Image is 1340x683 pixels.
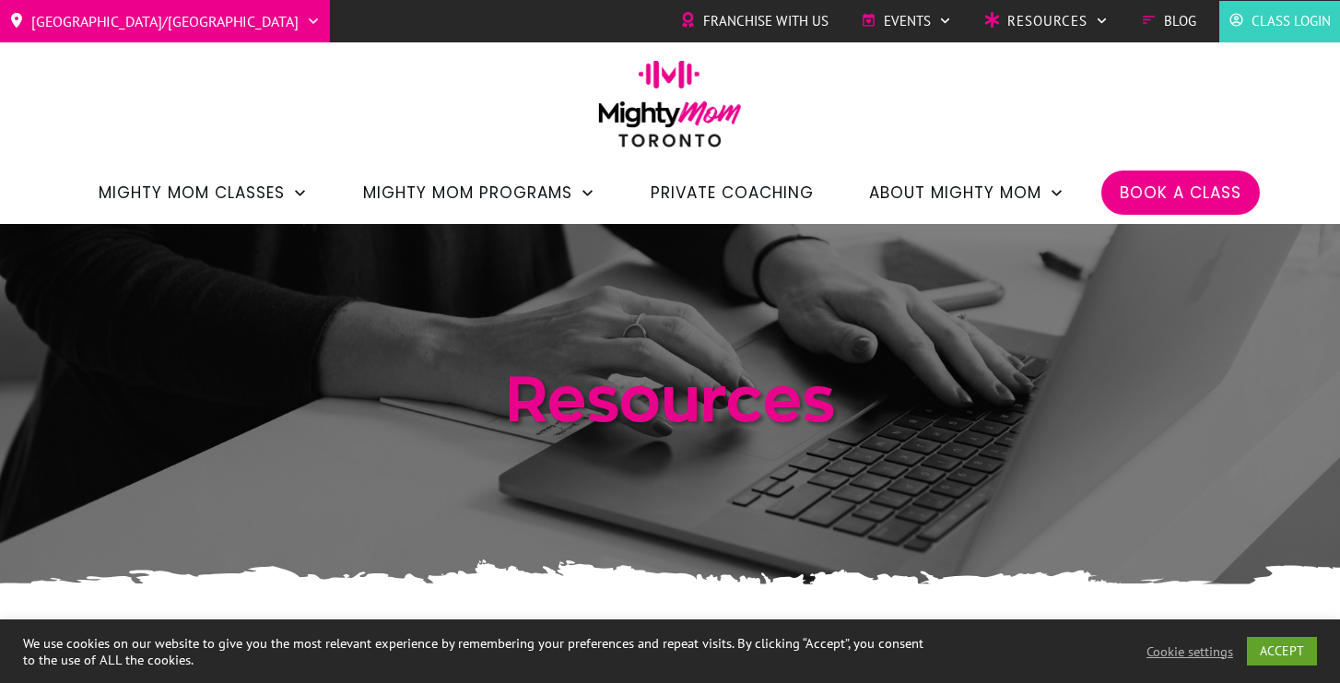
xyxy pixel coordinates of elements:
a: Mighty Mom Programs [363,177,595,208]
span: Blog [1164,7,1196,35]
a: Events [861,7,952,35]
span: Class Login [1252,7,1331,35]
span: About Mighty Mom [869,177,1041,208]
span: Franchise with Us [703,7,829,35]
div: We use cookies on our website to give you the most relevant experience by remembering your prefer... [23,635,929,668]
a: [GEOGRAPHIC_DATA]/[GEOGRAPHIC_DATA] [9,6,321,36]
a: Private Coaching [651,177,814,208]
a: About Mighty Mom [869,177,1064,208]
a: Book a Class [1120,177,1241,208]
span: Events [884,7,931,35]
a: Franchise with Us [680,7,829,35]
img: mightymom-logo-toronto [589,60,751,160]
a: Cookie settings [1146,643,1233,660]
a: Resources [984,7,1109,35]
span: Resources [1007,7,1087,35]
span: Mighty Mom Programs [363,177,572,208]
h1: Resources [173,358,1167,461]
a: ACCEPT [1247,637,1317,665]
a: Mighty Mom Classes [99,177,308,208]
a: Class Login [1228,7,1331,35]
span: Mighty Mom Classes [99,177,285,208]
span: [GEOGRAPHIC_DATA]/[GEOGRAPHIC_DATA] [31,6,299,36]
a: Blog [1141,7,1196,35]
